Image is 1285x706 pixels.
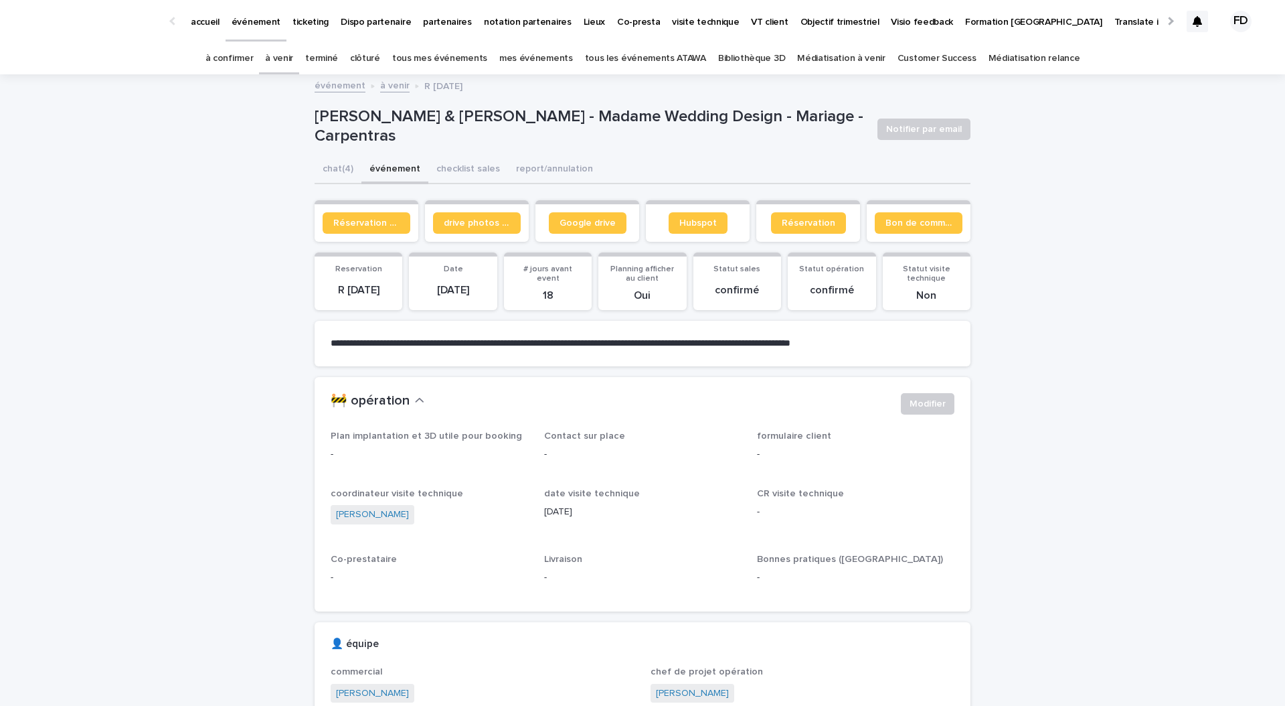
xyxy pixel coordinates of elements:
[757,505,954,519] p: -
[549,212,626,234] a: Google drive
[331,555,397,564] span: Co-prestataire
[331,489,463,498] span: coordinateur visite technique
[799,265,864,273] span: Statut opération
[669,212,727,234] a: Hubspot
[757,447,954,462] p: -
[544,447,742,462] p: -
[27,8,157,35] img: Ls34BcGeRexTGTNfXpUC
[350,43,380,74] a: clôturé
[886,123,962,136] span: Notifier par email
[891,289,962,302] p: Non
[380,77,410,92] a: à venir
[424,78,462,92] p: R [DATE]
[336,508,409,522] a: [PERSON_NAME]
[877,119,970,140] button: Notifier par email
[315,77,365,92] a: événement
[305,43,338,74] a: terminé
[205,43,254,74] a: à confirmer
[771,212,846,234] a: Réservation
[910,397,946,411] span: Modifier
[323,284,394,297] p: R [DATE]
[1230,11,1252,32] div: FD
[444,218,510,228] span: drive photos coordinateur
[544,489,640,498] span: date visite technique
[796,284,867,297] p: confirmé
[656,687,729,701] a: [PERSON_NAME]
[323,212,410,234] a: Réservation client
[757,489,844,498] span: CR visite technique
[757,571,954,585] p: -
[679,218,717,228] span: Hubspot
[713,265,760,273] span: Statut sales
[718,43,785,74] a: Bibliothèque 3D
[544,571,742,585] p: -
[331,638,379,650] h2: 👤 équipe
[336,687,409,701] a: [PERSON_NAME]
[903,265,950,283] span: Statut visite technique
[897,43,976,74] a: Customer Success
[444,265,463,273] span: Date
[315,107,867,146] p: [PERSON_NAME] & [PERSON_NAME] - Madame Wedding Design - Mariage - Carpentras
[989,43,1080,74] a: Médiatisation relance
[499,43,573,74] a: mes événements
[335,265,382,273] span: Reservation
[361,156,428,184] button: événement
[333,218,400,228] span: Réservation client
[544,505,742,519] p: [DATE]
[392,43,487,74] a: tous mes événements
[331,431,522,441] span: Plan implantation et 3D utile pour booking
[757,555,943,564] span: Bonnes pratiques ([GEOGRAPHIC_DATA])
[797,43,885,74] a: Médiatisation à venir
[331,667,383,677] span: commercial
[508,156,601,184] button: report/annulation
[757,431,831,441] span: formulaire client
[885,218,952,228] span: Bon de commande
[428,156,508,184] button: checklist sales
[651,667,763,677] span: chef de projet opération
[585,43,706,74] a: tous les événements ATAWA
[331,393,424,409] button: 🚧 opération
[544,555,582,564] span: Livraison
[544,431,625,441] span: Contact sur place
[331,447,528,462] p: -
[523,265,572,283] span: # jours avant event
[610,265,674,283] span: Planning afficher au client
[331,393,410,409] h2: 🚧 opération
[417,284,489,297] p: [DATE]
[875,212,962,234] a: Bon de commande
[512,289,584,302] p: 18
[433,212,521,234] a: drive photos coordinateur
[315,156,361,184] button: chat (4)
[701,284,773,297] p: confirmé
[265,43,293,74] a: à venir
[606,289,678,302] p: Oui
[782,218,835,228] span: Réservation
[560,218,616,228] span: Google drive
[901,393,954,415] button: Modifier
[331,571,528,585] p: -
